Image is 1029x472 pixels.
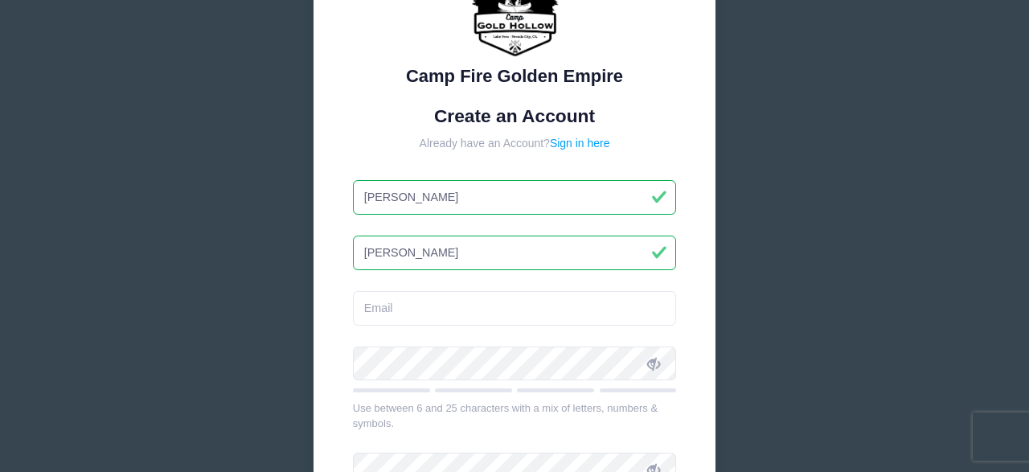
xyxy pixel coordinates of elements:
h1: Create an Account [353,105,677,127]
input: First Name [353,180,677,215]
a: Sign in here [550,137,610,150]
input: Email [353,291,677,326]
input: Last Name [353,236,677,270]
div: Already have an Account? [353,135,677,152]
div: Camp Fire Golden Empire [353,63,677,89]
div: Use between 6 and 25 characters with a mix of letters, numbers & symbols. [353,400,677,432]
